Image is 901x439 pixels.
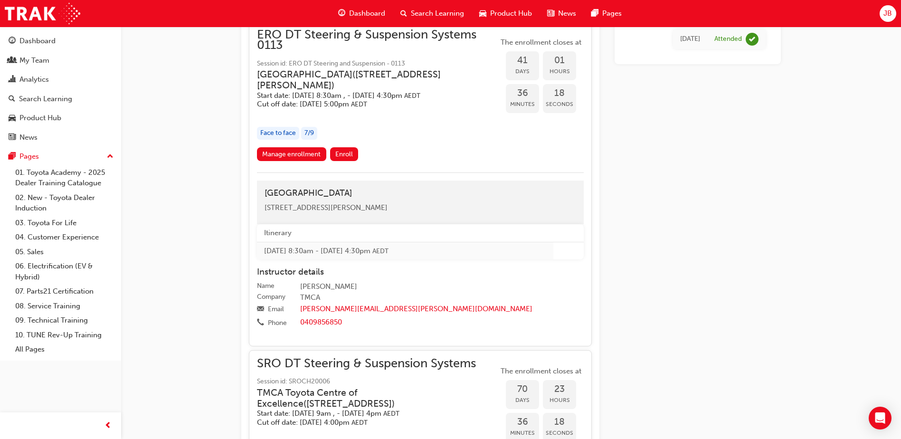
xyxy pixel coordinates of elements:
[19,55,49,66] div: My Team
[19,151,39,162] div: Pages
[338,8,345,19] span: guage-icon
[498,37,584,48] span: The enrollment closes at
[543,417,576,428] span: 18
[300,305,532,313] a: [PERSON_NAME][EMAIL_ADDRESS][PERSON_NAME][DOMAIN_NAME]
[746,33,759,46] span: learningRecordVerb_ATTEND-icon
[4,148,117,165] button: Pages
[479,8,486,19] span: car-icon
[257,418,483,427] h5: Cut off date: [DATE] 4:00pm
[268,318,287,328] div: Phone
[331,4,393,23] a: guage-iconDashboard
[265,188,576,199] h4: [GEOGRAPHIC_DATA]
[543,55,576,66] span: 01
[11,299,117,314] a: 08. Service Training
[602,8,622,19] span: Pages
[4,109,117,127] a: Product Hub
[547,8,554,19] span: news-icon
[543,395,576,406] span: Hours
[9,153,16,161] span: pages-icon
[257,127,299,140] div: Face to face
[506,55,539,66] span: 41
[4,30,117,148] button: DashboardMy TeamAnalyticsSearch LearningProduct HubNews
[9,114,16,123] span: car-icon
[498,366,584,377] span: The enrollment closes at
[330,147,359,161] button: Enroll
[11,191,117,216] a: 02. New - Toyota Dealer Induction
[11,313,117,328] a: 09. Technical Training
[506,428,539,439] span: Minutes
[257,267,584,277] h4: Instructor details
[9,37,16,46] span: guage-icon
[11,216,117,230] a: 03. Toyota For Life
[4,129,117,146] a: News
[257,29,498,51] span: ERO DT Steering & Suspension Systems 0113
[19,36,56,47] div: Dashboard
[869,407,892,429] div: Open Intercom Messenger
[9,57,16,65] span: people-icon
[543,66,576,77] span: Hours
[349,8,385,19] span: Dashboard
[257,387,483,410] h3: TMCA Toyota Centre of Excellence ( [STREET_ADDRESS] )
[351,419,368,427] span: Australian Eastern Daylight Time AEDT
[257,100,483,109] h5: Cut off date: [DATE] 5:00pm
[506,99,539,110] span: Minutes
[107,151,114,163] span: up-icon
[540,4,584,23] a: news-iconNews
[411,8,464,19] span: Search Learning
[257,319,264,327] span: phone-icon
[11,165,117,191] a: 01. Toyota Academy - 2025 Dealer Training Catalogue
[490,8,532,19] span: Product Hub
[9,134,16,142] span: news-icon
[472,4,540,23] a: car-iconProduct Hub
[257,29,584,165] button: ERO DT Steering & Suspension Systems 0113Session id: ERO DT Steering and Suspension - 0113[GEOGRA...
[680,34,700,45] div: Fri Oct 14 2016 01:00:00 GMT+1100 (Australian Eastern Daylight Time)
[400,8,407,19] span: search-icon
[4,90,117,108] a: Search Learning
[383,410,399,418] span: Australian Eastern Daylight Time AEDT
[5,3,80,24] img: Trak
[4,32,117,50] a: Dashboard
[257,91,483,100] h5: Start date: [DATE] 8:30am , - [DATE] 4:30pm
[584,4,629,23] a: pages-iconPages
[257,147,326,161] a: Manage enrollment
[300,318,342,326] a: 0409856850
[257,69,483,91] h3: [GEOGRAPHIC_DATA] ( [STREET_ADDRESS][PERSON_NAME] )
[543,428,576,439] span: Seconds
[543,88,576,99] span: 18
[257,376,498,387] span: Session id: SROCH20006
[883,8,892,19] span: JB
[257,305,264,314] span: email-icon
[506,88,539,99] span: 36
[335,150,353,158] span: Enroll
[506,395,539,406] span: Days
[257,292,285,302] div: Company
[257,358,498,369] span: SRO DT Steering & Suspension Systems
[19,132,38,143] div: News
[104,420,112,432] span: prev-icon
[268,305,284,314] div: Email
[880,5,896,22] button: JB
[300,281,584,293] div: [PERSON_NAME]
[11,328,117,343] a: 10. TUNE Rev-Up Training
[506,384,539,395] span: 70
[265,203,388,212] span: [STREET_ADDRESS][PERSON_NAME]
[9,95,15,104] span: search-icon
[301,127,317,140] div: 7 / 9
[257,409,483,418] h5: Start date: [DATE] 9am , - [DATE] 4pm
[714,35,742,44] div: Attended
[591,8,598,19] span: pages-icon
[543,384,576,395] span: 23
[351,100,367,108] span: Australian Eastern Daylight Time AEDT
[4,71,117,88] a: Analytics
[257,58,498,69] span: Session id: ERO DT Steering and Suspension - 0113
[19,94,72,105] div: Search Learning
[257,224,553,242] th: Itinerary
[9,76,16,84] span: chart-icon
[11,284,117,299] a: 07. Parts21 Certification
[506,417,539,428] span: 36
[11,230,117,245] a: 04. Customer Experience
[372,247,389,255] span: Australian Eastern Daylight Time AEDT
[11,245,117,259] a: 05. Sales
